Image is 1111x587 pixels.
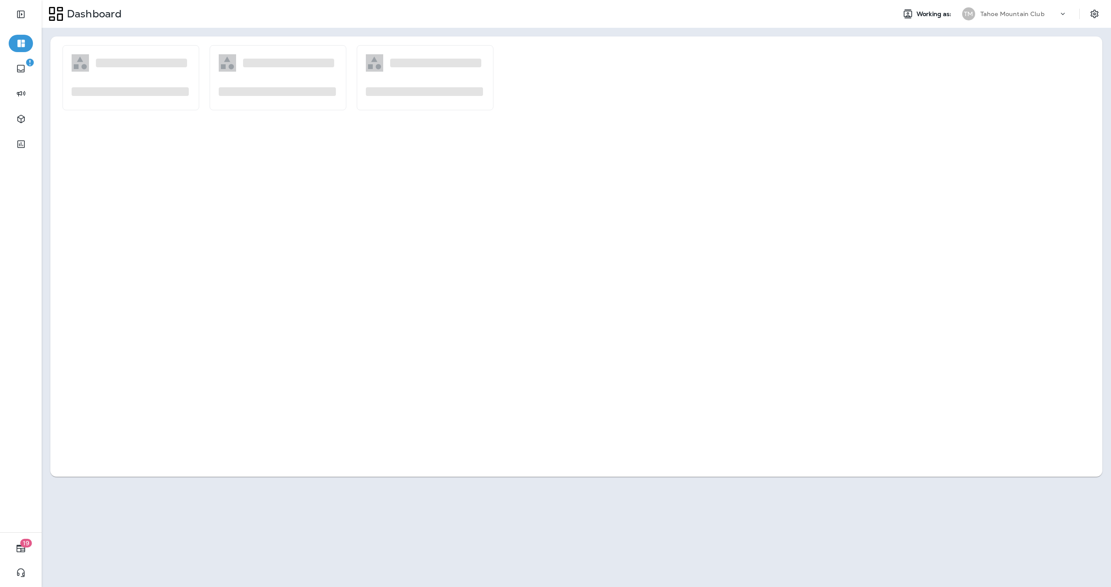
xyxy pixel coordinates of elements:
div: TM [962,7,975,20]
span: Working as: [917,10,953,18]
span: 19 [20,539,32,547]
button: Settings [1087,6,1102,22]
button: 19 [9,540,33,557]
p: Dashboard [63,7,122,20]
p: Tahoe Mountain Club [980,10,1045,17]
button: Expand Sidebar [9,6,33,23]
